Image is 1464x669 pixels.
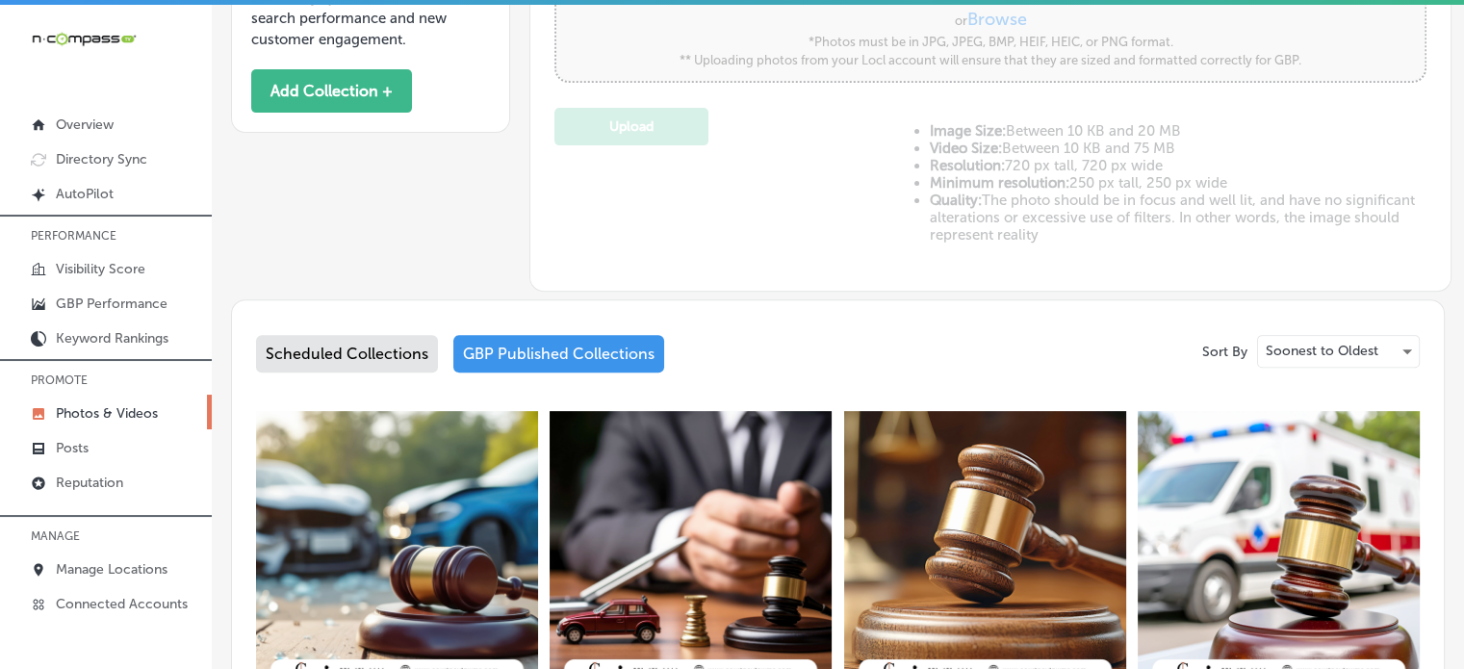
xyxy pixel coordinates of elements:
[1202,344,1247,360] p: Sort By
[31,30,137,48] img: 660ab0bf-5cc7-4cb8-ba1c-48b5ae0f18e60NCTV_CLogo_TV_Black_-500x88.png
[56,296,167,312] p: GBP Performance
[56,151,147,167] p: Directory Sync
[256,335,438,373] div: Scheduled Collections
[56,440,89,456] p: Posts
[251,69,412,113] button: Add Collection +
[56,405,158,422] p: Photos & Videos
[56,475,123,491] p: Reputation
[56,596,188,612] p: Connected Accounts
[56,561,167,578] p: Manage Locations
[56,186,114,202] p: AutoPilot
[453,335,664,373] div: GBP Published Collections
[56,261,145,277] p: Visibility Score
[1266,342,1378,360] p: Soonest to Oldest
[1258,336,1419,367] div: Soonest to Oldest
[56,116,114,133] p: Overview
[56,330,168,347] p: Keyword Rankings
